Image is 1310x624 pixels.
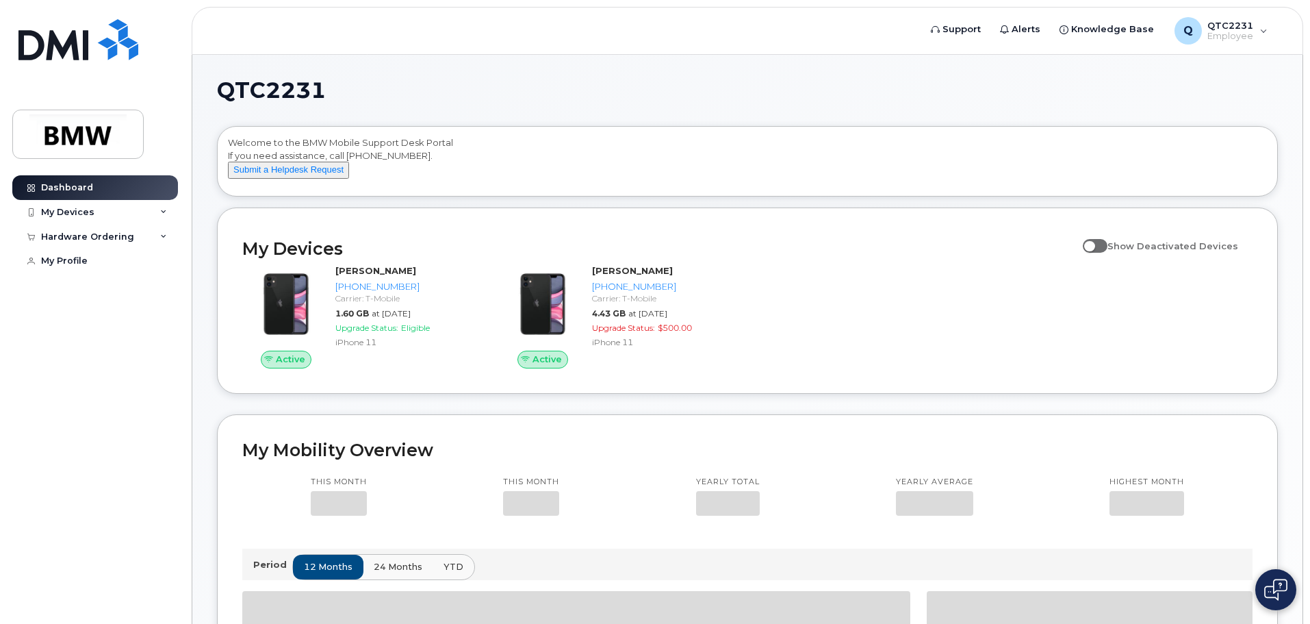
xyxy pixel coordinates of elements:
div: Welcome to the BMW Mobile Support Desk Portal If you need assistance, call [PHONE_NUMBER]. [228,136,1267,191]
p: This month [311,477,367,488]
img: iPhone_11.jpg [510,271,576,337]
span: Show Deactivated Devices [1107,240,1238,251]
p: Yearly total [696,477,760,488]
span: at [DATE] [372,308,411,319]
strong: [PERSON_NAME] [335,265,416,276]
span: Active [276,353,305,366]
div: Carrier: T-Mobile [335,292,477,304]
a: Active[PERSON_NAME][PHONE_NUMBER]Carrier: T-Mobile4.43 GBat [DATE]Upgrade Status:$500.00iPhone 11 [499,264,739,369]
p: Yearly average [896,477,973,488]
a: Active[PERSON_NAME][PHONE_NUMBER]Carrier: T-Mobile1.60 GBat [DATE]Upgrade Status:EligibleiPhone 11 [242,264,483,369]
div: iPhone 11 [335,336,477,348]
h2: My Mobility Overview [242,440,1253,460]
img: iPhone_11.jpg [253,271,319,337]
p: Period [253,558,292,571]
span: 4.43 GB [592,308,626,319]
p: Highest month [1109,477,1184,488]
span: at [DATE] [628,308,667,319]
div: Carrier: T-Mobile [592,292,734,304]
input: Show Deactivated Devices [1083,233,1094,244]
div: [PHONE_NUMBER] [592,280,734,293]
div: iPhone 11 [592,336,734,348]
p: This month [503,477,559,488]
span: Eligible [401,323,430,333]
span: Upgrade Status: [335,323,398,333]
span: YTD [444,560,463,573]
div: [PHONE_NUMBER] [335,280,477,293]
button: Submit a Helpdesk Request [228,162,349,179]
span: 1.60 GB [335,308,369,319]
a: Submit a Helpdesk Request [228,164,349,175]
strong: [PERSON_NAME] [592,265,673,276]
img: Open chat [1264,579,1287,601]
span: 24 months [374,560,422,573]
span: Active [532,353,562,366]
span: Upgrade Status: [592,323,655,333]
span: $500.00 [658,323,692,333]
h2: My Devices [242,238,1076,259]
span: QTC2231 [217,80,326,101]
